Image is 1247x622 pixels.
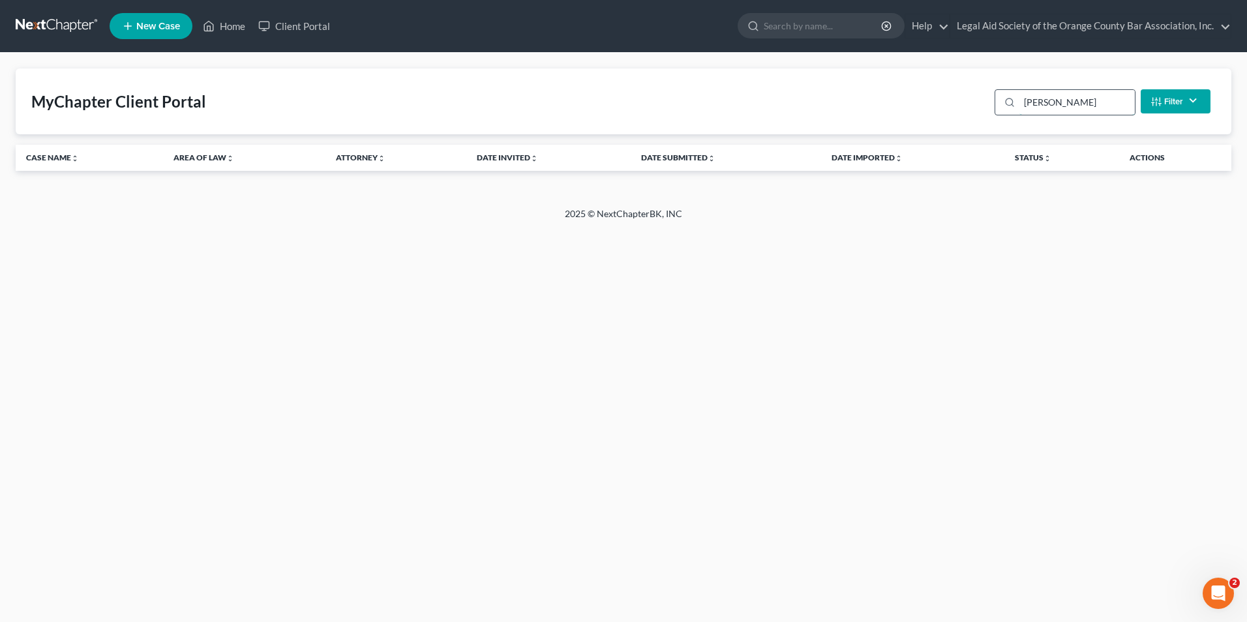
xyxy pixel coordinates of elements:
th: Actions [1119,145,1231,171]
a: Client Portal [252,14,337,38]
span: New Case [136,22,180,31]
input: Search by name... [764,14,883,38]
i: unfold_more [530,155,538,162]
i: unfold_more [378,155,385,162]
i: unfold_more [708,155,715,162]
button: Filter [1141,89,1210,113]
i: unfold_more [226,155,234,162]
a: Date Importedunfold_more [832,153,903,162]
i: unfold_more [895,155,903,162]
a: Statusunfold_more [1015,153,1051,162]
i: unfold_more [71,155,79,162]
div: MyChapter Client Portal [31,91,206,112]
a: Case Nameunfold_more [26,153,79,162]
a: Legal Aid Society of the Orange County Bar Association, Inc. [950,14,1231,38]
input: Search... [1019,90,1135,115]
div: 2025 © NextChapterBK, INC [252,207,995,231]
a: Date Invitedunfold_more [477,153,538,162]
a: Home [196,14,252,38]
i: unfold_more [1044,155,1051,162]
span: 2 [1229,578,1240,588]
a: Area of Lawunfold_more [173,153,234,162]
a: Help [905,14,949,38]
a: Date Submittedunfold_more [641,153,715,162]
a: Attorneyunfold_more [336,153,385,162]
iframe: Intercom live chat [1203,578,1234,609]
